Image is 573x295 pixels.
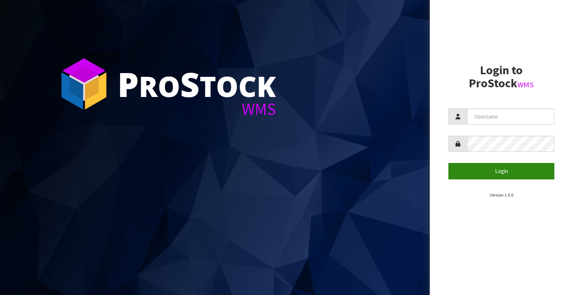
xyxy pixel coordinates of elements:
input: Username [467,109,554,125]
small: WMS [517,80,534,90]
img: ProStock Cube [56,56,112,112]
button: Login [448,163,554,179]
span: S [180,61,200,107]
div: WMS [118,101,276,117]
h2: Login to ProStock [448,64,554,90]
small: Version 1.0.0 [490,192,513,198]
span: P [118,61,139,107]
div: ro tock [118,67,276,101]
